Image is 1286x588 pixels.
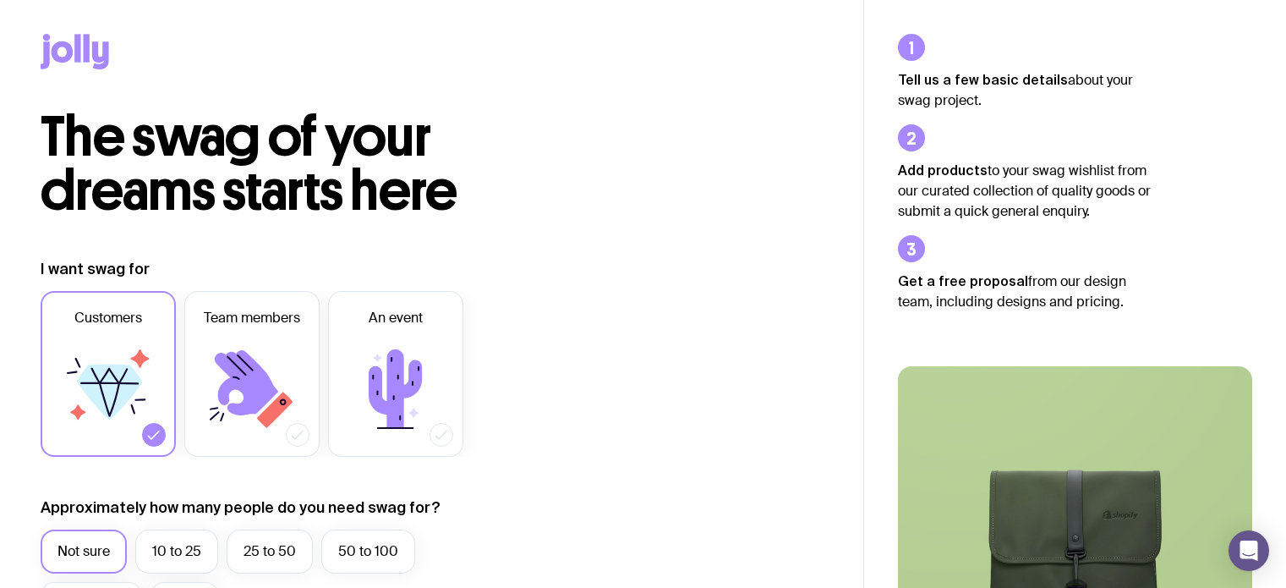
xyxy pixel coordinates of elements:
[41,530,127,574] label: Not sure
[898,69,1152,111] p: about your swag project.
[227,530,313,574] label: 25 to 50
[41,103,457,224] span: The swag of your dreams starts here
[135,530,218,574] label: 10 to 25
[898,271,1152,312] p: from our design team, including designs and pricing.
[369,308,423,328] span: An event
[898,162,988,178] strong: Add products
[898,72,1068,87] strong: Tell us a few basic details
[204,308,300,328] span: Team members
[1229,530,1269,571] div: Open Intercom Messenger
[321,530,415,574] label: 50 to 100
[898,273,1028,289] strong: Get a free proposal
[41,497,441,518] label: Approximately how many people do you need swag for?
[74,308,142,328] span: Customers
[898,160,1152,222] p: to your swag wishlist from our curated collection of quality goods or submit a quick general enqu...
[41,259,150,279] label: I want swag for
